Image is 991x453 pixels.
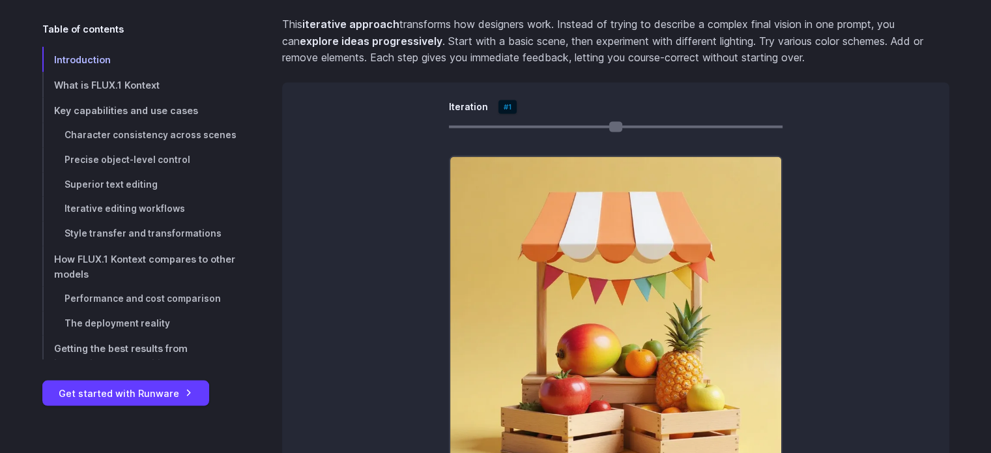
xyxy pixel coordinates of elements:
strong: iterative approach [302,18,399,31]
span: Getting the best results from instruction-based editing [54,343,188,369]
span: Superior text editing [65,179,158,189]
a: Character consistency across scenes [42,123,240,147]
span: Precise object-level control [65,154,190,164]
span: Style transfer and transformations [65,227,222,238]
a: How FLUX.1 Kontext compares to other models [42,246,240,286]
label: Iteration [449,100,488,115]
input: Progress slider [449,126,783,128]
a: Precise object-level control [42,147,240,172]
span: Table of contents [42,21,124,36]
a: The deployment reality [42,311,240,336]
span: Key capabilities and use cases [54,104,198,115]
strong: explore ideas progressively [300,35,442,48]
a: Key capabilities and use cases [42,97,240,123]
a: Performance and cost comparison [42,286,240,311]
a: Get started with Runware [42,380,209,405]
p: This transforms how designers work. Instead of trying to describe a complex final vision in one p... [282,16,949,66]
a: Superior text editing [42,172,240,197]
span: Introduction [54,53,111,65]
a: Iterative editing workflows [42,196,240,221]
a: Style transfer and transformations [42,221,240,246]
a: Introduction [42,46,240,72]
span: What is FLUX.1 Kontext [54,79,160,90]
span: Iterative editing workflows [65,203,185,213]
span: Character consistency across scenes [65,129,237,139]
a: What is FLUX.1 Kontext [42,72,240,97]
span: Performance and cost comparison [65,293,221,303]
span: How FLUX.1 Kontext compares to other models [54,253,235,279]
span: The deployment reality [65,317,170,328]
span: #1 [498,100,517,114]
a: Getting the best results from instruction-based editing [42,336,240,376]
